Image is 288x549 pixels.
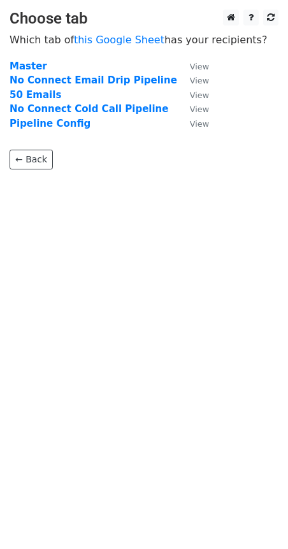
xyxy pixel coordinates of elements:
a: View [177,75,209,86]
small: View [190,104,209,114]
small: View [190,62,209,71]
small: View [190,90,209,100]
a: 50 Emails [10,89,61,101]
h3: Choose tab [10,10,278,28]
p: Which tab of has your recipients? [10,33,278,46]
a: No Connect Email Drip Pipeline [10,75,177,86]
small: View [190,76,209,85]
a: Master [10,61,47,72]
a: this Google Sheet [74,34,164,46]
a: View [177,89,209,101]
a: View [177,61,209,72]
a: View [177,118,209,129]
a: No Connect Cold Call Pipeline [10,103,168,115]
a: Pipeline Config [10,118,90,129]
a: ← Back [10,150,53,169]
a: View [177,103,209,115]
small: View [190,119,209,129]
